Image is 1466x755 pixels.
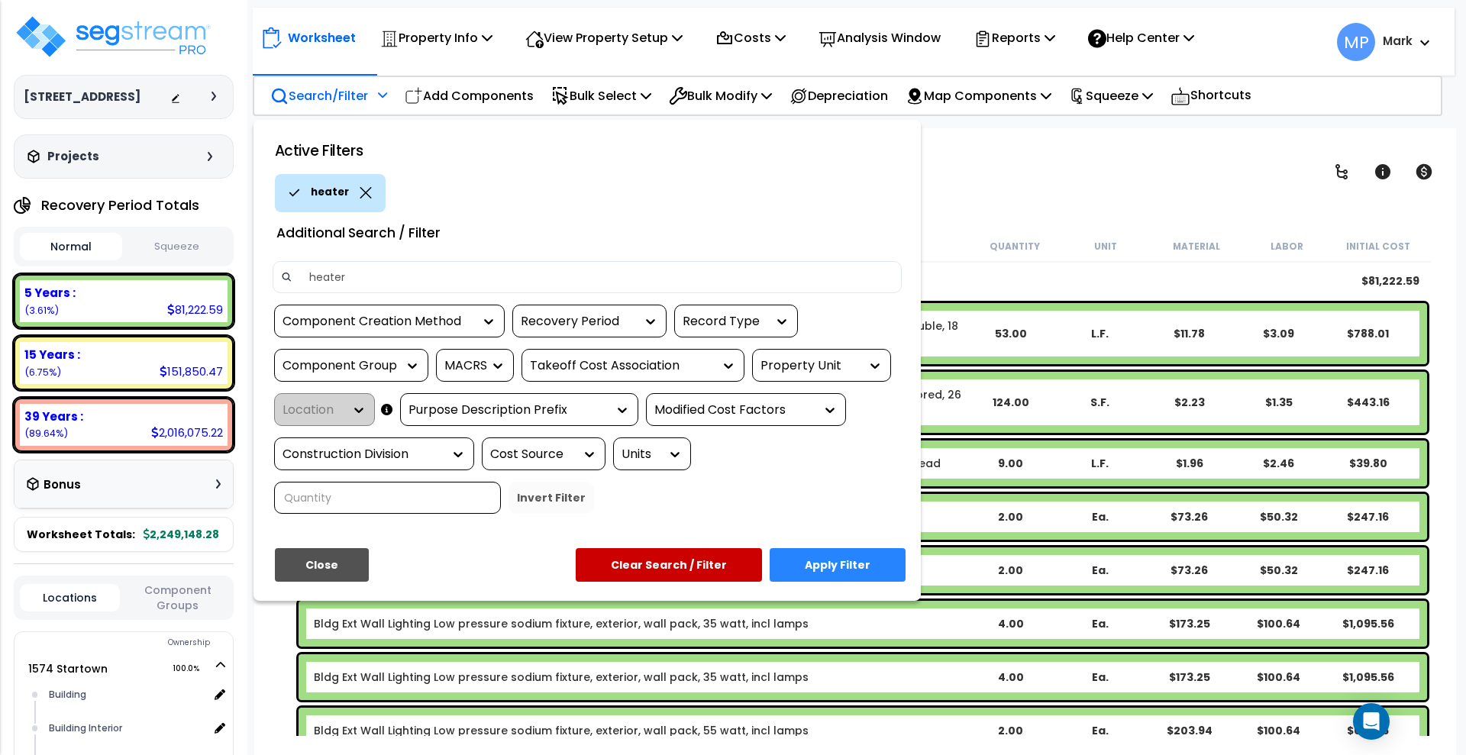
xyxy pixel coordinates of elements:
div: Record Type [683,313,767,331]
h1: Active Filters [261,143,913,159]
h3: [STREET_ADDRESS] [24,89,140,105]
b: Invert Filter [517,490,586,505]
button: Close [275,548,369,582]
div: Modified Cost Factors [654,402,815,419]
div: Cost Source [490,446,574,463]
span: Worksheet Totals: [27,527,135,542]
div: Property Unit [760,357,860,375]
img: logo_pro_r.png [14,14,212,60]
div: 81,222.59 [167,302,223,318]
div: Open Intercom Messenger [1353,703,1390,740]
div: Ownership [45,634,233,652]
div: Building [45,686,208,704]
div: Units [622,446,660,463]
div: Purpose Description Prefix [408,402,607,419]
button: Locations [20,584,120,611]
input: Quantity [274,482,501,514]
div: 2,016,075.22 [151,424,223,440]
div: Building Interior [45,719,208,737]
button: Component Groups [128,582,228,614]
a: 1574 Startown 100.0% [28,661,108,676]
b: 39 Years : [24,408,83,424]
button: Clear Search / Filter [576,548,762,582]
div: Construction Division [283,446,443,463]
div: Component Group [283,357,397,375]
button: Squeeze [126,234,228,260]
b: 15 Years : [24,347,80,363]
div: 151,850.47 [160,363,223,379]
button: Normal [20,233,122,260]
h3: Projects [47,149,99,164]
div: MACRS [444,357,483,375]
input: Keyword Search [300,266,893,289]
small: (6.75%) [24,366,61,379]
p: heater [311,184,349,201]
i: Please select Property Unit to enable Location [381,410,392,411]
div: Additional Search / Filter [261,220,456,247]
b: 2,249,148.28 [144,527,219,542]
h4: Recovery Period Totals [41,198,199,213]
b: 5 Years : [24,285,76,301]
span: 100.0% [173,660,213,678]
button: Invert Filter [509,482,594,514]
h3: Bonus [44,479,81,492]
button: Apply Filter [770,548,906,582]
div: Takeoff Cost Association [530,357,713,375]
small: (89.64%) [24,427,68,440]
div: Component Creation Method [283,313,473,331]
div: Recovery Period [521,313,635,331]
small: (3.61%) [24,304,59,317]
